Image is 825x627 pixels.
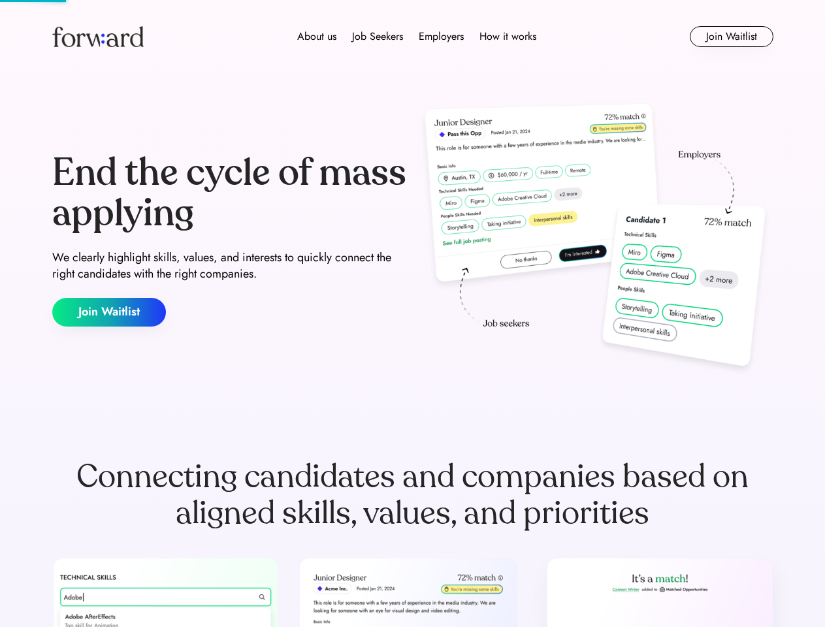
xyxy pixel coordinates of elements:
img: hero-image.png [418,99,773,380]
div: Employers [419,29,464,44]
div: Job Seekers [352,29,403,44]
div: We clearly highlight skills, values, and interests to quickly connect the right candidates with t... [52,249,408,282]
button: Join Waitlist [690,26,773,47]
img: Forward logo [52,26,144,47]
div: How it works [479,29,536,44]
div: About us [297,29,336,44]
div: End the cycle of mass applying [52,153,408,233]
button: Join Waitlist [52,298,166,327]
div: Connecting candidates and companies based on aligned skills, values, and priorities [52,458,773,532]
